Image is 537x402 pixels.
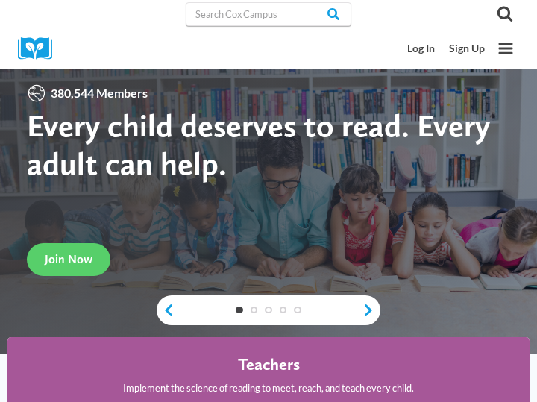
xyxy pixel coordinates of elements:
h4: Teachers [238,355,300,375]
a: 2 [251,307,258,314]
a: 1 [236,307,243,314]
nav: Secondary Mobile Navigation [400,36,492,62]
a: Sign Up [442,36,492,62]
span: Join Now [45,252,92,266]
a: next [362,303,380,317]
a: 4 [280,307,287,314]
input: Search Cox Campus [186,2,351,26]
strong: Every child deserves to read. Every adult can help. [27,107,490,183]
span: 380,544 Members [46,84,153,103]
a: 5 [294,307,301,314]
div: content slider buttons [157,295,380,325]
a: Log In [400,36,442,62]
a: Join Now [27,243,110,276]
img: Cox Campus [18,37,63,60]
a: previous [157,303,175,317]
a: 3 [265,307,272,314]
button: Open menu [492,35,519,62]
p: Implement the science of reading to meet, reach, and teach every child. [123,380,414,395]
